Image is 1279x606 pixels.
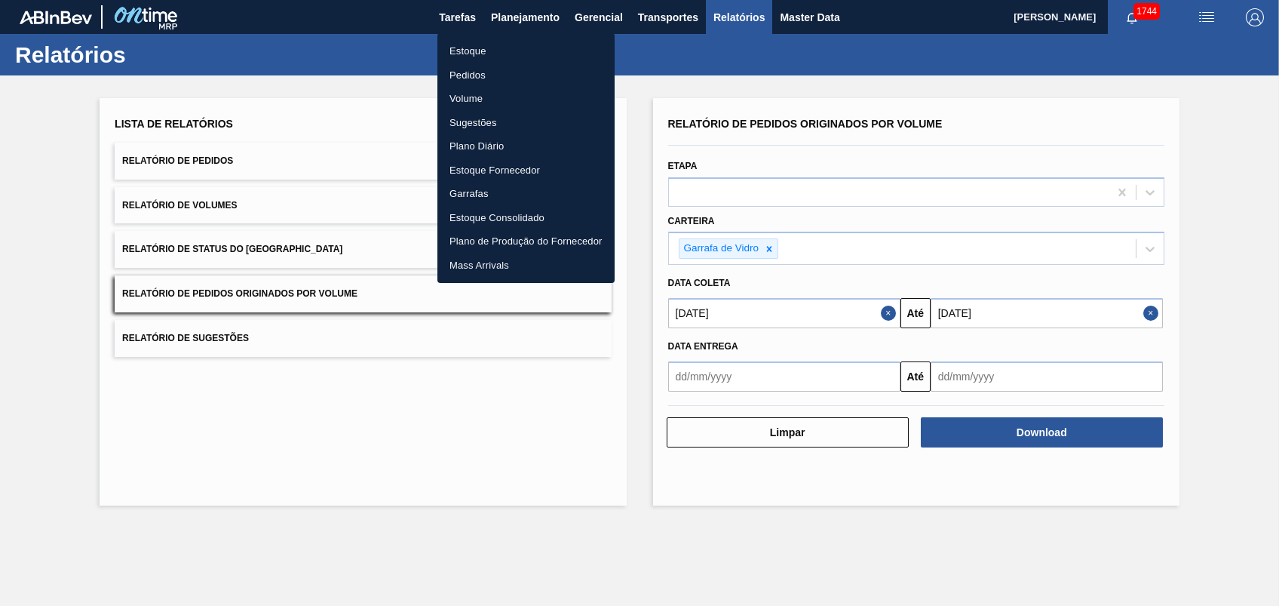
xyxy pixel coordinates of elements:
a: Volume [437,87,615,111]
a: Sugestões [437,111,615,135]
a: Estoque Fornecedor [437,158,615,183]
a: Estoque Consolidado [437,206,615,230]
a: Pedidos [437,63,615,88]
a: Plano Diário [437,134,615,158]
a: Garrafas [437,182,615,206]
a: Mass Arrivals [437,254,615,278]
a: Plano de Produção do Fornecedor [437,229,615,254]
a: Estoque [437,39,615,63]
